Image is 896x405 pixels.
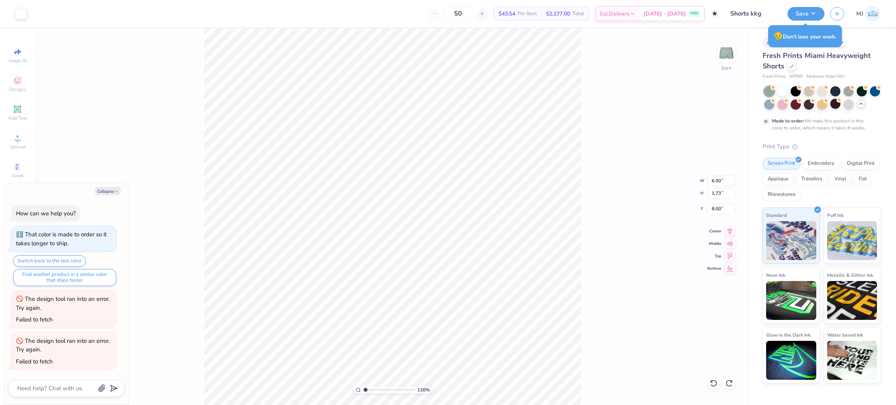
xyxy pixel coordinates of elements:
[719,45,734,61] img: Back
[9,58,27,64] span: Image AI
[707,229,721,234] span: Center
[772,118,804,124] strong: Made to order:
[763,73,786,80] span: Fresh Prints
[16,295,110,312] div: The design tool ran into an error. Try again.
[827,271,873,279] span: Metallic & Glitter Ink
[9,86,26,93] span: Designs
[854,173,872,185] div: Foil
[827,221,877,260] img: Puff Ink
[763,142,880,151] div: Print Type
[13,269,116,286] button: Find another product in a similar color that ships faster
[766,271,785,279] span: Neon Ink
[827,281,877,320] img: Metallic & Glitter Ink
[829,173,851,185] div: Vinyl
[856,9,863,18] span: MJ
[856,6,880,21] a: MJ
[644,10,686,18] span: [DATE] - [DATE]
[763,189,800,201] div: Rhinestones
[10,144,25,150] span: Upload
[707,253,721,259] span: Top
[690,11,698,16] span: FREE
[803,158,840,169] div: Embroidery
[772,117,868,131] div: We make this product in this color to order, which means it takes 8 weeks.
[766,341,816,380] img: Glow in the Dark Ink
[16,316,53,323] div: Failed to fetch
[707,266,721,271] span: Bottom
[763,51,871,71] span: Fresh Prints Miami Heavyweight Shorts
[546,10,570,18] span: $2,177.00
[763,173,794,185] div: Applique
[787,7,824,21] button: Save
[827,211,843,219] span: Puff Ink
[796,173,827,185] div: Transfers
[789,73,803,80] span: # FP89
[766,211,787,219] span: Standard
[773,31,783,41] span: 😥
[807,73,845,80] span: Minimum Order: 50 +
[766,281,816,320] img: Neon Ink
[763,158,800,169] div: Screen Print
[763,38,794,47] div: # 508519A
[443,7,473,21] input: – –
[768,25,842,47] div: Don’t lose your work.
[766,221,816,260] img: Standard
[518,10,537,18] span: Per Item
[16,230,107,247] div: That color is made to order so it takes longer to ship.
[95,187,121,195] button: Collapse
[16,209,76,217] div: How can we help you?
[16,358,53,365] div: Failed to fetch
[600,10,630,18] span: Est. Delivery
[499,10,515,18] span: $43.54
[572,10,584,18] span: Total
[16,337,110,354] div: The design tool ran into an error. Try again.
[842,158,880,169] div: Digital Print
[766,331,810,339] span: Glow in the Dark Ink
[8,115,27,121] span: Add Text
[417,386,430,393] span: 116 %
[721,65,731,72] div: Back
[827,341,877,380] img: Water based Ink
[827,331,863,339] span: Water based Ink
[707,241,721,246] span: Middle
[724,6,782,21] input: Untitled Design
[865,6,880,21] img: Mark Joshua Mullasgo
[12,173,24,179] span: Greek
[13,255,86,267] button: Switch back to the last color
